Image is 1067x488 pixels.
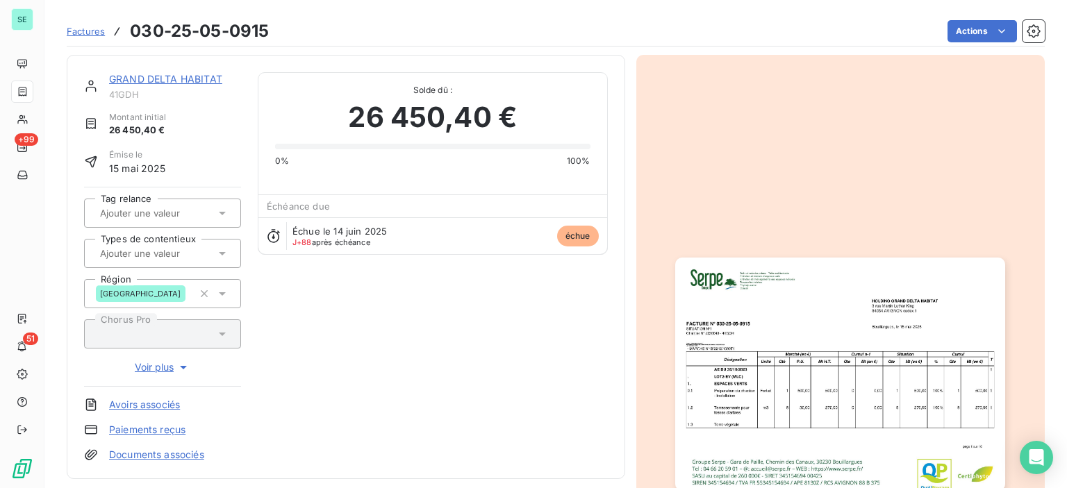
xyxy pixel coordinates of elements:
a: Avoirs associés [109,398,180,412]
div: SE [11,8,33,31]
span: échue [557,226,599,246]
span: Solde dû : [275,84,590,96]
span: 26 450,40 € [109,124,166,137]
span: après échéance [292,238,370,246]
span: 0% [275,155,289,167]
div: Open Intercom Messenger [1020,441,1053,474]
button: Actions [948,20,1017,42]
span: Échéance due [267,201,330,212]
span: Montant initial [109,111,166,124]
input: Ajouter une valeur [99,207,238,219]
span: [GEOGRAPHIC_DATA] [100,289,181,298]
span: +99 [15,133,38,146]
span: Voir plus [135,360,190,374]
span: Émise le [109,149,166,161]
span: 51 [23,333,38,345]
span: 26 450,40 € [348,96,517,138]
span: 41GDH [109,89,241,100]
span: Échue le 14 juin 2025 [292,226,387,237]
span: 15 mai 2025 [109,161,166,176]
a: Documents associés [109,448,204,462]
a: Paiements reçus [109,423,185,437]
button: Voir plus [84,360,241,375]
span: 100% [567,155,590,167]
span: J+88 [292,237,312,247]
a: GRAND DELTA HABITAT [109,73,222,85]
input: Ajouter une valeur [99,247,238,260]
img: Logo LeanPay [11,457,33,480]
a: Factures [67,24,105,38]
span: Factures [67,26,105,37]
h3: 030-25-05-0915 [130,19,269,44]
